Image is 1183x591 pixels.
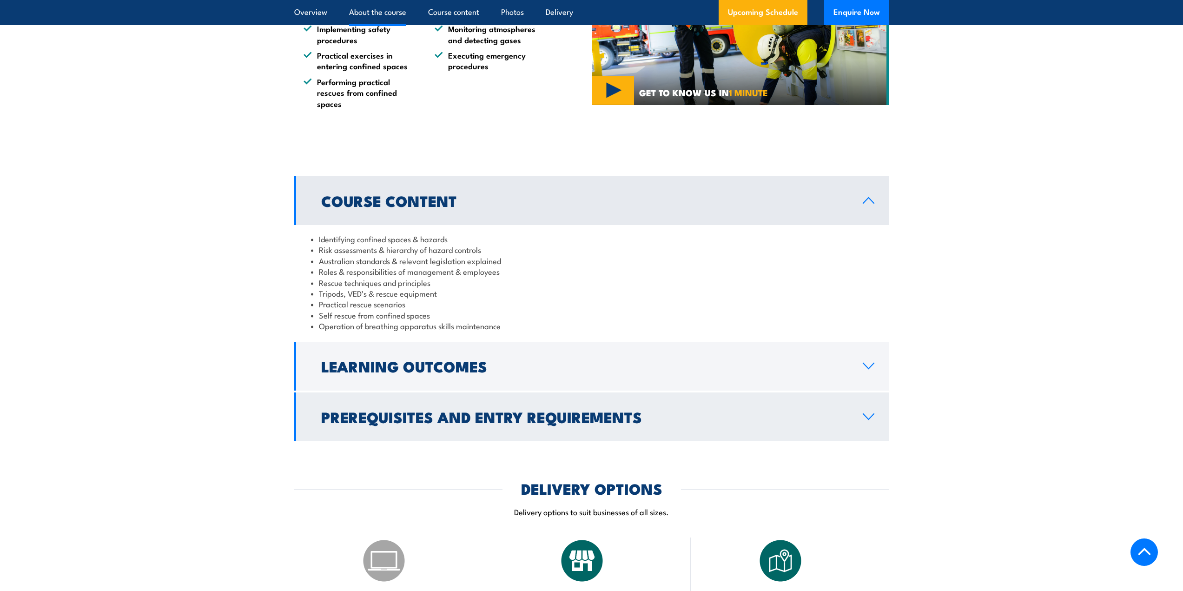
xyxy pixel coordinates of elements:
li: Australian standards & relevant legislation explained [311,255,872,266]
h2: Course Content [321,194,848,207]
li: Practical exercises in entering confined spaces [304,50,418,72]
li: Implementing safety procedures [304,23,418,45]
li: Roles & responsibilities of management & employees [311,266,872,277]
li: Risk assessments & hierarchy of hazard controls [311,244,872,255]
li: Monitoring atmospheres and detecting gases [435,23,549,45]
li: Operation of breathing apparatus skills maintenance [311,320,872,331]
li: Tripods, VED’s & rescue equipment [311,288,872,299]
a: Course Content [294,176,889,225]
li: Self rescue from confined spaces [311,310,872,320]
h2: Prerequisites and Entry Requirements [321,410,848,423]
li: Executing emergency procedures [435,50,549,72]
strong: 1 MINUTE [729,86,768,99]
li: Practical rescue scenarios [311,299,872,309]
li: Rescue techniques and principles [311,277,872,288]
a: Learning Outcomes [294,342,889,391]
li: Performing practical rescues from confined spaces [304,76,418,109]
h2: Learning Outcomes [321,359,848,372]
a: Prerequisites and Entry Requirements [294,392,889,441]
h2: DELIVERY OPTIONS [521,482,662,495]
p: Delivery options to suit businesses of all sizes. [294,506,889,517]
li: Identifying confined spaces & hazards [311,233,872,244]
span: GET TO KNOW US IN [639,88,768,97]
